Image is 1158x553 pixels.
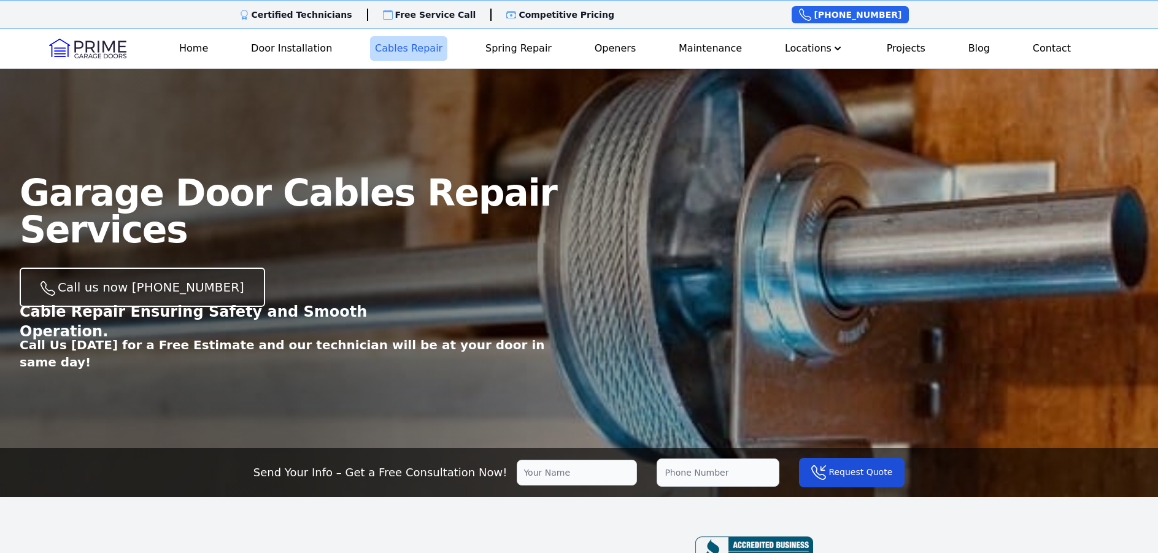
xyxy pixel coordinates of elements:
[20,268,265,307] a: Call us now [PHONE_NUMBER]
[674,36,747,61] a: Maintenance
[246,36,337,61] a: Door Installation
[1028,36,1076,61] a: Contact
[882,36,930,61] a: Projects
[519,9,614,21] p: Competitive Pricing
[49,39,126,58] img: Logo
[517,460,637,485] input: Your Name
[963,36,995,61] a: Blog
[252,9,352,21] p: Certified Technicians
[792,6,909,23] a: [PHONE_NUMBER]
[20,302,373,341] p: Cable Repair Ensuring Safety and Smooth Operation.
[174,36,213,61] a: Home
[370,36,447,61] a: Cables Repair
[780,36,849,61] button: Locations
[590,36,641,61] a: Openers
[20,336,579,371] p: Call Us [DATE] for a Free Estimate and our technician will be at your door in same day!
[481,36,557,61] a: Spring Repair
[20,171,557,251] span: Garage Door Cables Repair Services
[395,9,476,21] p: Free Service Call
[799,458,905,487] button: Request Quote
[657,458,779,487] input: Phone Number
[253,464,508,481] p: Send Your Info – Get a Free Consultation Now!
